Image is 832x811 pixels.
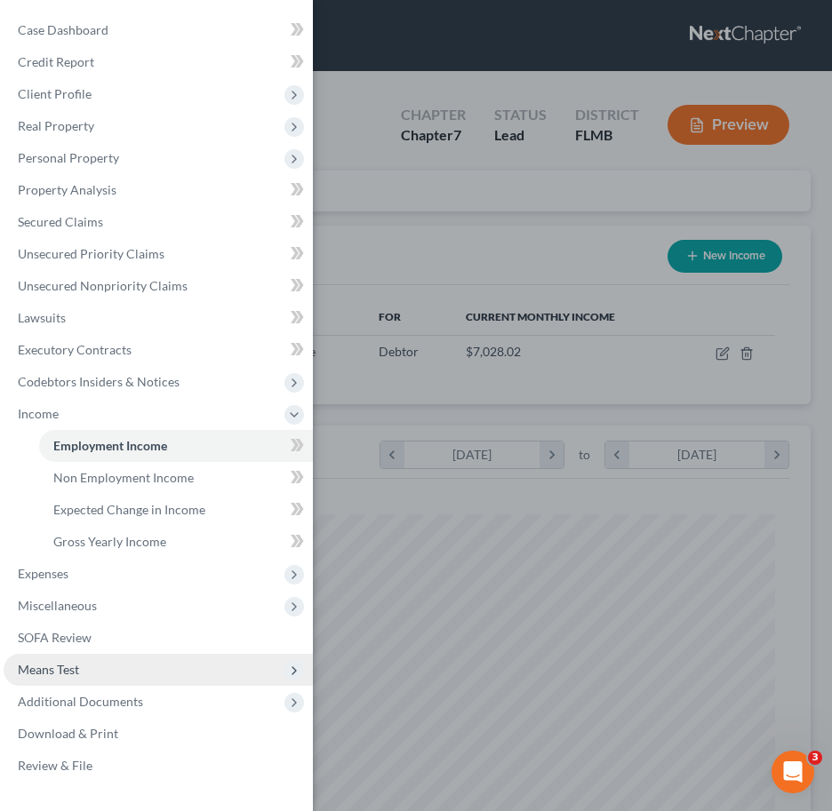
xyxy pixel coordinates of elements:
span: Additional Documents [18,694,143,709]
span: Gross Yearly Income [53,534,166,549]
a: Expected Change in Income [39,494,313,526]
a: SOFA Review [4,622,313,654]
iframe: Intercom live chat [772,751,814,793]
a: Case Dashboard [4,14,313,46]
span: 3 [808,751,822,765]
span: Income [18,406,59,421]
span: Lawsuits [18,310,66,325]
span: Download & Print [18,726,118,741]
span: Client Profile [18,86,92,101]
a: Credit Report [4,46,313,78]
a: Property Analysis [4,174,313,206]
span: Unsecured Nonpriority Claims [18,278,188,293]
a: Unsecured Priority Claims [4,238,313,270]
a: Secured Claims [4,206,313,238]
a: Non Employment Income [39,462,313,494]
span: Miscellaneous [18,598,97,613]
span: Case Dashboard [18,22,108,37]
span: Employment Income [53,438,167,453]
span: Personal Property [18,150,119,165]
span: Non Employment Income [53,470,194,485]
span: Means Test [18,662,79,677]
a: Gross Yearly Income [39,526,313,558]
span: Real Property [18,118,94,133]
span: Executory Contracts [18,342,132,357]
a: Download & Print [4,718,313,750]
span: SOFA Review [18,630,92,645]
span: Codebtors Insiders & Notices [18,374,180,389]
a: Executory Contracts [4,334,313,366]
span: Property Analysis [18,182,116,197]
span: Secured Claims [18,214,103,229]
span: Expenses [18,566,68,581]
a: Review & File [4,750,313,782]
span: Expected Change in Income [53,502,205,517]
span: Credit Report [18,54,94,69]
span: Review & File [18,758,92,773]
a: Lawsuits [4,302,313,334]
a: Unsecured Nonpriority Claims [4,270,313,302]
a: Employment Income [39,430,313,462]
span: Unsecured Priority Claims [18,246,164,261]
